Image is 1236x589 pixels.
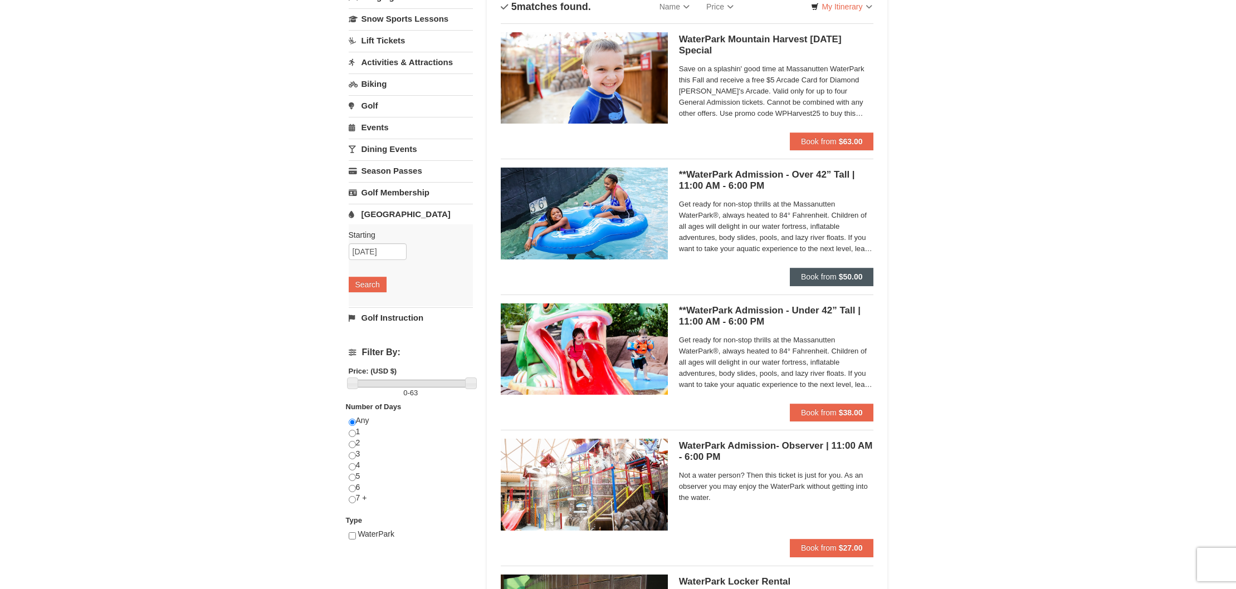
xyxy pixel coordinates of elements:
a: Dining Events [349,139,473,159]
h5: **WaterPark Admission - Over 42” Tall | 11:00 AM - 6:00 PM [679,169,874,192]
span: 5 [511,1,517,12]
span: 0 [403,389,407,397]
a: Activities & Attractions [349,52,473,72]
h5: WaterPark Admission- Observer | 11:00 AM - 6:00 PM [679,440,874,463]
a: Season Passes [349,160,473,181]
span: 63 [410,389,418,397]
a: Golf Membership [349,182,473,203]
strong: Price: (USD $) [349,367,397,375]
span: Get ready for non-stop thrills at the Massanutten WaterPark®, always heated to 84° Fahrenheit. Ch... [679,199,874,254]
h5: WaterPark Mountain Harvest [DATE] Special [679,34,874,56]
button: Book from $27.00 [790,539,874,557]
a: [GEOGRAPHIC_DATA] [349,204,473,224]
img: 6619917-738-d4d758dd.jpg [501,303,668,395]
button: Book from $38.00 [790,404,874,421]
h5: WaterPark Locker Rental [679,576,874,587]
img: 6619917-1412-d332ca3f.jpg [501,32,668,124]
h4: matches found. [501,1,591,12]
span: Save on a splashin' good time at Massanutten WaterPark this Fall and receive a free $5 Arcade Car... [679,63,874,119]
strong: Number of Days [346,403,402,411]
span: Book from [801,137,837,146]
div: Any 1 2 3 4 5 6 7 + [349,415,473,515]
a: Biking [349,73,473,94]
a: Golf [349,95,473,116]
img: 6619917-744-d8335919.jpg [501,439,668,530]
span: Not a water person? Then this ticket is just for you. As an observer you may enjoy the WaterPark ... [679,470,874,503]
strong: $38.00 [839,408,863,417]
strong: $27.00 [839,543,863,552]
img: 6619917-726-5d57f225.jpg [501,168,668,259]
strong: $63.00 [839,137,863,146]
button: Search [349,277,387,292]
span: Get ready for non-stop thrills at the Massanutten WaterPark®, always heated to 84° Fahrenheit. Ch... [679,335,874,390]
label: - [349,387,473,399]
span: Book from [801,408,837,417]
label: Starting [349,229,465,240]
button: Book from $63.00 [790,132,874,150]
h5: **WaterPark Admission - Under 42” Tall | 11:00 AM - 6:00 PM [679,305,874,327]
span: Book from [801,543,837,552]
strong: $50.00 [839,272,863,281]
h4: Filter By: [349,347,473,357]
span: WaterPark [358,529,394,538]
a: Lift Tickets [349,30,473,51]
a: Events [349,117,473,138]
button: Book from $50.00 [790,268,874,286]
span: Book from [801,272,837,281]
strong: Type [346,516,362,524]
a: Golf Instruction [349,307,473,328]
a: Snow Sports Lessons [349,8,473,29]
